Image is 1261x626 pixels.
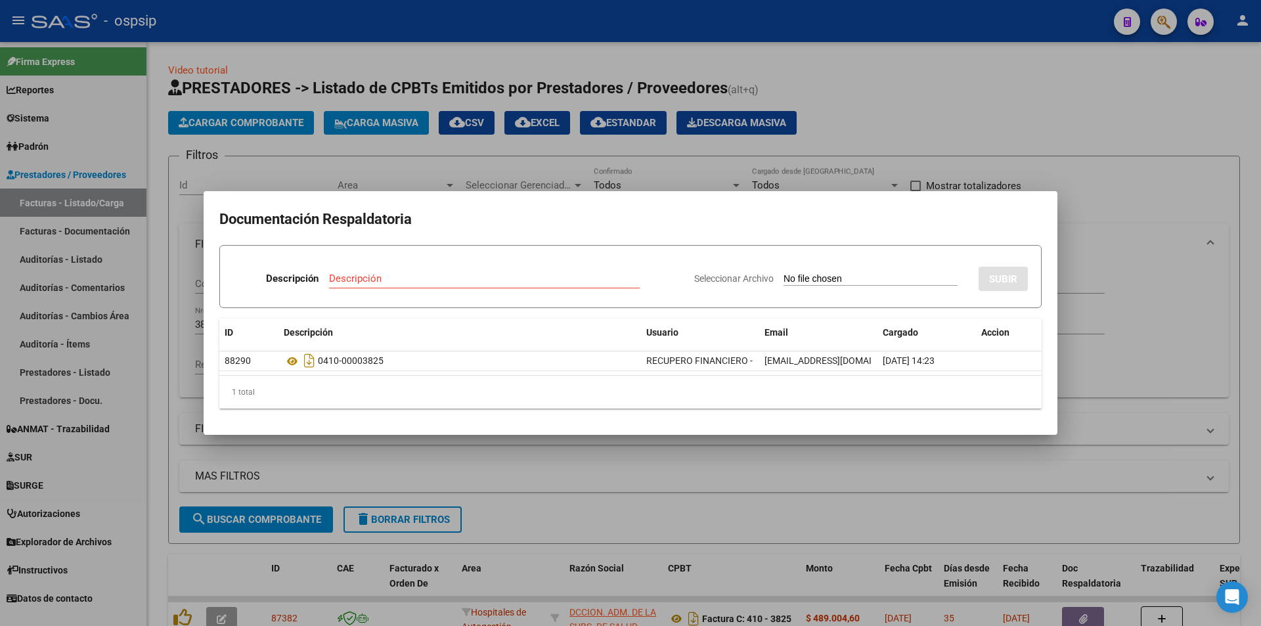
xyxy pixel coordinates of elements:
[764,327,788,338] span: Email
[1216,581,1248,613] div: Open Intercom Messenger
[219,319,278,347] datatable-header-cell: ID
[989,273,1017,285] span: SUBIR
[641,319,759,347] datatable-header-cell: Usuario
[646,355,753,366] span: RECUPERO FINANCIERO -
[981,327,1009,338] span: Accion
[219,376,1042,409] div: 1 total
[284,327,333,338] span: Descripción
[759,319,877,347] datatable-header-cell: Email
[284,350,636,371] div: 0410-00003825
[219,207,1042,232] h2: Documentación Respaldatoria
[646,327,678,338] span: Usuario
[979,267,1028,291] button: SUBIR
[694,273,774,284] span: Seleccionar Archivo
[764,355,910,366] span: [EMAIL_ADDRESS][DOMAIN_NAME]
[883,327,918,338] span: Cargado
[225,355,251,366] span: 88290
[976,319,1042,347] datatable-header-cell: Accion
[877,319,976,347] datatable-header-cell: Cargado
[278,319,641,347] datatable-header-cell: Descripción
[266,271,319,286] p: Descripción
[883,355,935,366] span: [DATE] 14:23
[225,327,233,338] span: ID
[301,350,318,371] i: Descargar documento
